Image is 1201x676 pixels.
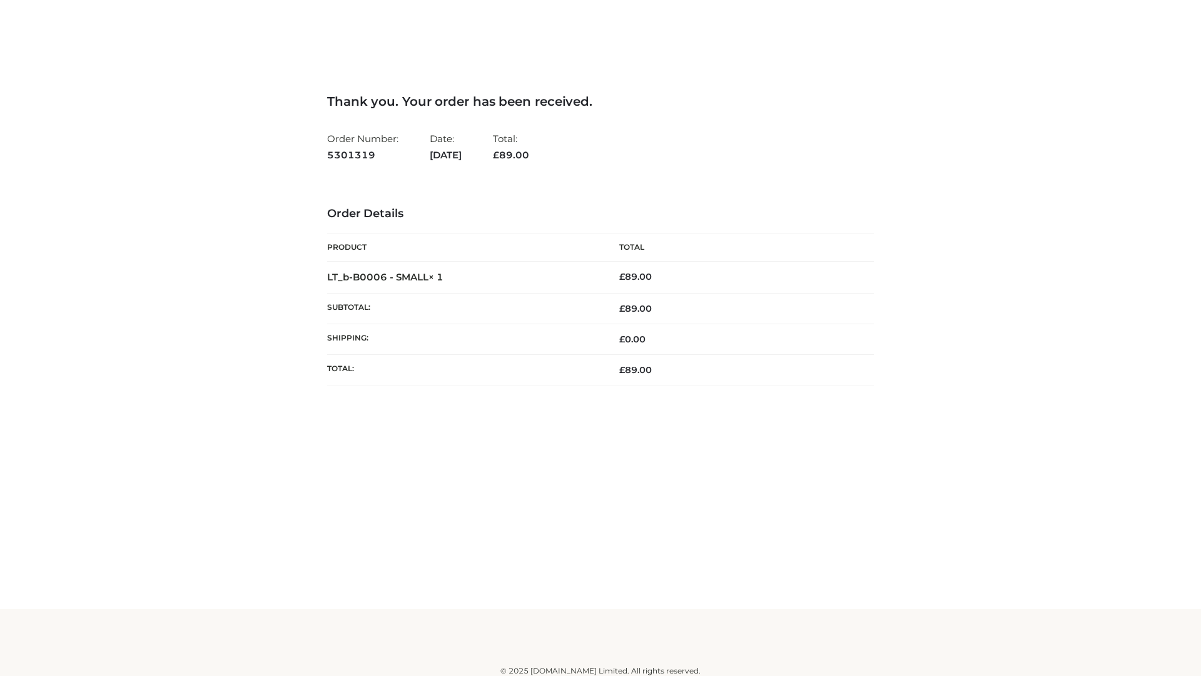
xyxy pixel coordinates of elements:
[493,128,529,166] li: Total:
[327,233,600,262] th: Product
[327,147,398,163] strong: 5301319
[619,334,625,345] span: £
[619,303,625,314] span: £
[619,364,652,376] span: 89.00
[327,355,600,386] th: Total:
[327,324,600,355] th: Shipping:
[493,149,529,161] span: 89.00
[619,364,625,376] span: £
[327,94,874,109] h3: Thank you. Your order has been received.
[493,149,499,161] span: £
[600,233,874,262] th: Total
[428,271,443,283] strong: × 1
[430,128,462,166] li: Date:
[430,147,462,163] strong: [DATE]
[327,271,443,283] strong: LT_b-B0006 - SMALL
[619,334,646,345] bdi: 0.00
[619,271,652,282] bdi: 89.00
[619,303,652,314] span: 89.00
[327,128,398,166] li: Order Number:
[327,207,874,221] h3: Order Details
[619,271,625,282] span: £
[327,293,600,324] th: Subtotal:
